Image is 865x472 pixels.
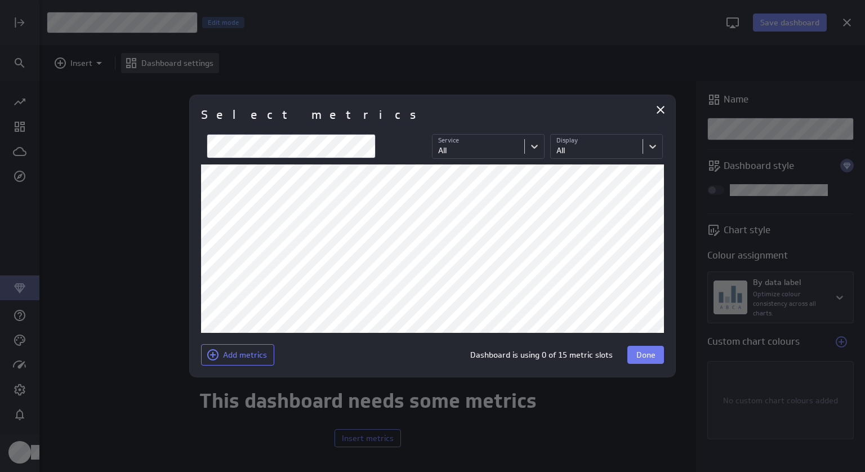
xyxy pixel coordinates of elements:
button: Add metrics [201,344,274,366]
span: Done [636,350,656,360]
span: Add metrics [223,350,267,360]
div: Close [651,100,670,119]
p: Service [438,136,519,145]
h2: Select metrics [201,106,427,124]
div: All [438,145,447,157]
p: Display [556,136,637,145]
button: Done [627,346,664,364]
p: Dashboard is using 0 of 15 metric slots [470,349,613,361]
div: All [556,145,565,157]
